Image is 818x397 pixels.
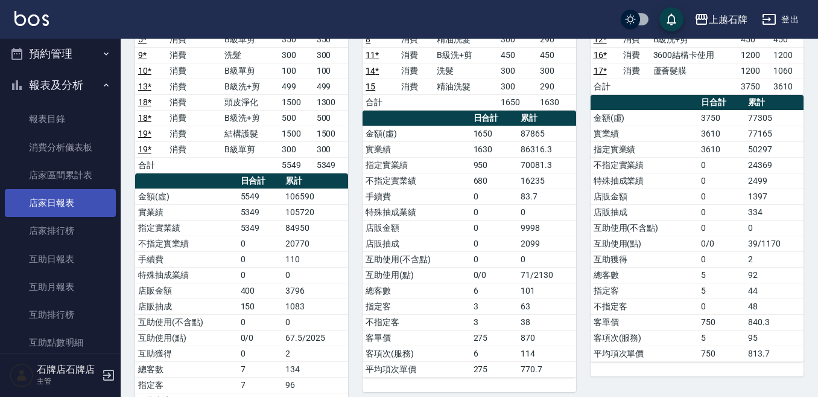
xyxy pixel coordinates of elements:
td: 手續費 [363,189,470,204]
td: 店販抽成 [135,299,238,314]
td: 0 [698,220,746,236]
td: B級單剪 [221,141,279,157]
td: 精油洗髮 [434,31,498,47]
td: 特殊抽成業績 [591,173,698,189]
a: 消費分析儀表板 [5,134,116,161]
td: 1200 [738,47,771,63]
h5: 石牌店石牌店 [37,364,98,376]
td: 消費 [620,63,650,79]
img: Person [10,363,34,387]
td: 店販金額 [135,283,238,299]
td: 金額(虛) [135,189,238,204]
td: 結構護髮 [221,126,279,141]
td: 20770 [282,236,348,251]
td: 9998 [518,220,576,236]
a: 店家排行榜 [5,217,116,245]
td: 0 [698,204,746,220]
td: 106590 [282,189,348,204]
td: 不指定實業績 [591,157,698,173]
td: 不指定實業績 [363,173,470,189]
td: 實業績 [591,126,698,141]
td: 不指定客 [591,299,698,314]
td: 1200 [770,47,804,63]
td: 1200 [738,63,771,79]
td: 店販抽成 [591,204,698,220]
td: 300 [537,63,576,79]
td: 500 [279,110,314,126]
td: 3796 [282,283,348,299]
td: 精油洗髮 [434,79,498,94]
td: 450 [738,31,771,47]
button: 登出 [757,8,804,31]
a: 15 [366,82,375,91]
td: 16235 [518,173,576,189]
td: 0 [698,299,746,314]
td: 0 [282,267,348,283]
td: 5 [698,267,746,283]
button: save [659,7,683,31]
td: 0 [238,346,283,361]
td: 店販抽成 [363,236,470,251]
td: 洗髮 [434,63,498,79]
td: 1500 [279,94,314,110]
td: 840.3 [745,314,804,330]
td: 50297 [745,141,804,157]
div: 上越石牌 [709,12,747,27]
td: 2499 [745,173,804,189]
td: 300 [279,141,314,157]
th: 日合計 [238,173,283,189]
td: 0 [518,251,576,267]
td: 5549 [238,189,283,204]
td: 3 [471,299,518,314]
td: 消費 [398,63,434,79]
td: 870 [518,330,576,346]
td: 消費 [166,63,221,79]
td: 消費 [166,94,221,110]
td: 3610 [698,126,746,141]
td: 0 [282,314,348,330]
td: 指定實業績 [591,141,698,157]
td: 2099 [518,236,576,251]
td: 特殊抽成業績 [135,267,238,283]
td: 95 [745,330,804,346]
td: 消費 [398,47,434,63]
td: 0 [471,251,518,267]
a: 互助排行榜 [5,301,116,329]
td: 消費 [398,31,434,47]
td: 275 [471,361,518,377]
td: 3610 [770,79,804,94]
td: 101 [518,283,576,299]
td: 750 [698,346,746,361]
th: 累計 [518,111,576,126]
a: 互助月報表 [5,273,116,301]
td: 770.7 [518,361,576,377]
td: 實業績 [135,204,238,220]
td: B級單剪 [221,63,279,79]
td: 5 [698,330,746,346]
td: 平均項次單價 [363,361,470,377]
th: 日合計 [471,111,518,126]
td: 0/0 [698,236,746,251]
td: 互助使用(點) [135,330,238,346]
td: 92 [745,267,804,283]
td: 290 [537,31,576,47]
td: 813.7 [745,346,804,361]
td: 頭皮淨化 [221,94,279,110]
td: 77305 [745,110,804,126]
td: 3 [471,314,518,330]
td: 1630 [537,94,576,110]
td: 1060 [770,63,804,79]
button: 上越石牌 [690,7,752,32]
td: 2 [745,251,804,267]
td: 消費 [398,79,434,94]
td: 總客數 [135,361,238,377]
td: 450 [537,47,576,63]
a: 店家日報表 [5,189,116,217]
td: 5349 [314,157,349,173]
td: 消費 [620,47,650,63]
td: 275 [471,330,518,346]
td: 499 [314,79,349,94]
td: 0 [471,204,518,220]
td: 金額(虛) [591,110,698,126]
td: 0 [471,220,518,236]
